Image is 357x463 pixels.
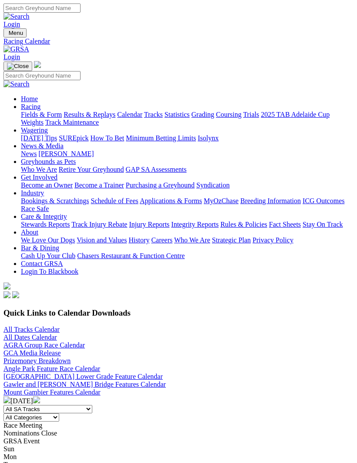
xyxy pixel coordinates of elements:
a: Who We Are [21,166,57,173]
a: [DATE] Tips [21,134,57,142]
a: Stewards Reports [21,221,70,228]
a: AGRA Group Race Calendar [3,341,85,349]
a: News & Media [21,142,64,150]
a: Get Involved [21,174,57,181]
a: Bookings & Scratchings [21,197,89,204]
a: Coursing [216,111,242,118]
a: Track Maintenance [45,119,99,126]
a: Minimum Betting Limits [126,134,196,142]
div: Care & Integrity [21,221,354,228]
a: All Tracks Calendar [3,326,60,333]
div: Mon [3,453,354,461]
a: Weights [21,119,44,126]
img: chevron-left-pager-white.svg [3,396,10,403]
a: Login [3,53,20,61]
div: Sun [3,445,354,453]
a: MyOzChase [204,197,239,204]
h3: Quick Links to Calendar Downloads [3,308,354,318]
a: Syndication [196,181,229,189]
div: Wagering [21,134,354,142]
img: logo-grsa-white.png [3,283,10,289]
span: Menu [9,30,23,36]
a: How To Bet [91,134,125,142]
img: facebook.svg [3,291,10,298]
a: Statistics [165,111,190,118]
input: Search [3,3,81,13]
a: Trials [243,111,259,118]
a: Schedule of Fees [91,197,138,204]
a: Tracks [144,111,163,118]
div: GRSA Event [3,437,354,445]
a: GCA Media Release [3,349,61,357]
a: Careers [151,236,172,244]
a: Become an Owner [21,181,73,189]
div: [DATE] [3,396,354,405]
div: Industry [21,197,354,213]
a: Chasers Restaurant & Function Centre [77,252,185,259]
a: Breeding Information [240,197,301,204]
a: Industry [21,189,44,197]
a: All Dates Calendar [3,334,57,341]
img: Close [7,63,29,70]
a: Retire Your Greyhound [59,166,124,173]
a: Angle Park Feature Race Calendar [3,365,100,372]
a: Strategic Plan [212,236,251,244]
img: twitter.svg [12,291,19,298]
a: Contact GRSA [21,260,63,267]
a: Gawler and [PERSON_NAME] Bridge Features Calendar [3,381,166,388]
a: Who We Are [174,236,210,244]
img: Search [3,80,30,88]
a: Purchasing a Greyhound [126,181,195,189]
a: Vision and Values [77,236,127,244]
a: Become a Trainer [74,181,124,189]
a: Bar & Dining [21,244,59,252]
a: Login [3,20,20,28]
a: Isolynx [198,134,219,142]
a: ICG Outcomes [303,197,344,204]
a: Race Safe [21,205,49,212]
div: Race Meeting [3,422,354,429]
a: Login To Blackbook [21,268,78,275]
a: Grading [192,111,214,118]
a: Results & Replays [64,111,115,118]
a: [PERSON_NAME] [38,150,94,157]
a: Prizemoney Breakdown [3,357,71,364]
div: About [21,236,354,244]
a: Fields & Form [21,111,62,118]
a: Care & Integrity [21,213,67,220]
img: GRSA [3,45,29,53]
a: GAP SA Assessments [126,166,187,173]
a: About [21,228,38,236]
a: Rules & Policies [220,221,267,228]
a: We Love Our Dogs [21,236,75,244]
a: News [21,150,37,157]
a: History [128,236,149,244]
div: Get Involved [21,181,354,189]
div: Greyhounds as Pets [21,166,354,174]
img: logo-grsa-white.png [34,61,41,68]
div: Nominations Close [3,429,354,437]
a: Injury Reports [129,221,169,228]
img: chevron-right-pager-white.svg [33,396,40,403]
a: Privacy Policy [253,236,293,244]
a: Cash Up Your Club [21,252,75,259]
a: Racing Calendar [3,37,354,45]
div: Bar & Dining [21,252,354,260]
a: Stay On Track [303,221,343,228]
a: Fact Sheets [269,221,301,228]
a: Mount Gambier Features Calendar [3,388,101,396]
a: 2025 TAB Adelaide Cup [261,111,330,118]
a: Home [21,95,38,102]
a: Racing [21,103,40,110]
input: Search [3,71,81,80]
a: [GEOGRAPHIC_DATA] Lower Grade Feature Calendar [3,373,163,380]
a: Applications & Forms [140,197,202,204]
a: Track Injury Rebate [71,221,127,228]
a: Wagering [21,126,48,134]
div: Racing [21,111,354,126]
button: Toggle navigation [3,28,27,37]
img: Search [3,13,30,20]
button: Toggle navigation [3,61,32,71]
a: Greyhounds as Pets [21,158,76,165]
